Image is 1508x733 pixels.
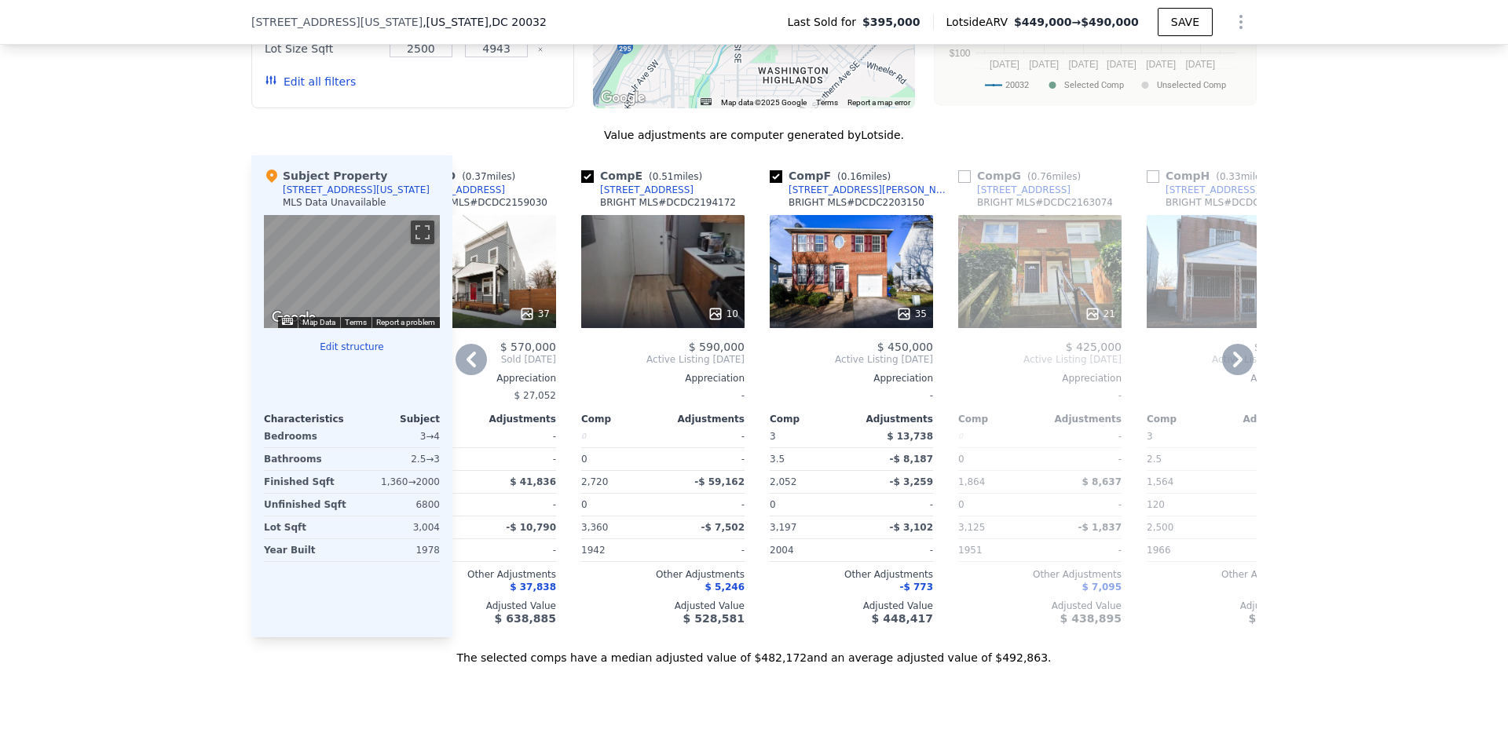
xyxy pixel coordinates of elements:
[1014,16,1072,28] span: $449,000
[950,48,971,59] text: $100
[345,318,367,326] a: Terms
[581,448,660,470] div: 0
[355,539,440,561] div: 1978
[1220,171,1241,182] span: 0.33
[251,127,1257,143] div: Value adjustments are computer generated by Lotside .
[958,413,1040,425] div: Comp
[393,168,522,184] div: Comp D
[1060,612,1122,625] span: $ 438,895
[841,171,862,182] span: 0.16
[506,522,556,533] span: -$ 10,790
[581,413,663,425] div: Comp
[689,341,745,353] span: $ 590,000
[597,88,649,108] img: Google
[1043,494,1122,516] div: -
[770,385,933,407] div: -
[958,385,1122,407] div: -
[1031,171,1052,182] span: 0.76
[251,14,423,30] span: [STREET_ADDRESS][US_STATE]
[423,14,547,30] span: , [US_STATE]
[581,168,708,184] div: Comp E
[1147,476,1173,487] span: 1,564
[597,88,649,108] a: Open this area in Google Maps (opens a new window)
[478,494,556,516] div: -
[666,425,745,447] div: -
[1107,59,1136,70] text: [DATE]
[264,413,352,425] div: Characteristics
[958,568,1122,581] div: Other Adjustments
[412,184,505,196] div: [STREET_ADDRESS]
[770,372,933,385] div: Appreciation
[537,46,544,53] button: Clear
[890,476,933,487] span: -$ 3,259
[666,494,745,516] div: -
[355,425,440,447] div: 3 → 4
[264,516,349,538] div: Lot Sqft
[411,221,434,244] button: Toggle fullscreen view
[705,582,745,593] span: $ 5,246
[642,171,708,182] span: ( miles)
[1029,59,1059,70] text: [DATE]
[510,582,556,593] span: $ 37,838
[958,372,1122,385] div: Appreciation
[816,98,838,107] a: Terms
[282,318,293,325] button: Keyboard shortcuts
[855,539,933,561] div: -
[478,539,556,561] div: -
[355,471,440,493] div: 1,360 → 2000
[683,612,745,625] span: $ 528,581
[1158,8,1213,36] button: SAVE
[283,184,430,196] div: [STREET_ADDRESS][US_STATE]
[1254,341,1310,353] span: $ 356,000
[1228,413,1310,425] div: Adjustments
[770,499,776,510] span: 0
[851,413,933,425] div: Adjustments
[787,14,862,30] span: Last Sold for
[1147,568,1310,581] div: Other Adjustments
[514,390,556,401] span: $ 27,052
[958,448,1037,470] div: 0
[701,522,745,533] span: -$ 7,502
[770,184,952,196] a: [STREET_ADDRESS][PERSON_NAME]
[877,341,933,353] span: $ 450,000
[770,539,848,561] div: 2004
[770,600,933,612] div: Adjusted Value
[581,353,745,366] span: Active Listing [DATE]
[1147,431,1153,442] span: 3
[1043,539,1122,561] div: -
[887,431,933,442] span: $ 13,738
[1043,448,1122,470] div: -
[581,539,660,561] div: 1942
[264,448,349,470] div: Bathrooms
[701,98,712,105] button: Keyboard shortcuts
[1078,522,1122,533] span: -$ 1,837
[770,476,796,487] span: 2,052
[1147,385,1310,407] div: -
[1147,539,1225,561] div: 1966
[1147,168,1276,184] div: Comp H
[264,539,349,561] div: Year Built
[581,522,608,533] span: 3,360
[1147,522,1173,533] span: 2,500
[1185,59,1215,70] text: [DATE]
[264,215,440,328] div: Street View
[946,14,1014,30] span: Lotside ARV
[1021,171,1087,182] span: ( miles)
[474,413,556,425] div: Adjustments
[1225,6,1257,38] button: Show Options
[466,171,487,182] span: 0.37
[1147,448,1225,470] div: 2.5
[958,522,985,533] span: 3,125
[264,494,349,516] div: Unfinished Sqft
[1085,306,1115,322] div: 21
[1249,612,1310,625] span: $ 408,008
[581,184,694,196] a: [STREET_ADDRESS]
[1082,476,1122,487] span: $ 8,637
[708,306,738,322] div: 10
[890,522,933,533] span: -$ 3,102
[1157,80,1226,90] text: Unselected Comp
[500,341,556,353] span: $ 570,000
[581,499,587,510] span: 0
[958,476,985,487] span: 1,864
[663,413,745,425] div: Adjustments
